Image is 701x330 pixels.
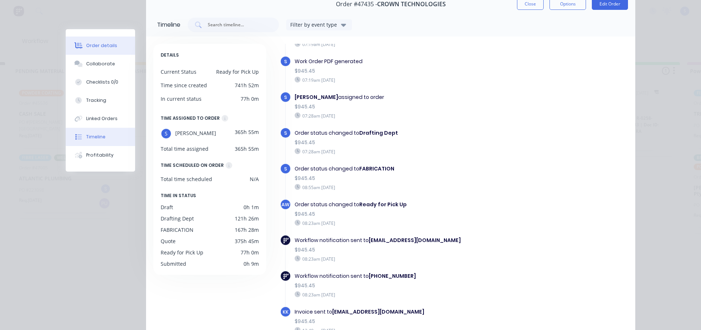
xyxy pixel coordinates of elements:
button: Checklists 0/0 [66,73,135,91]
span: TIME IN STATUS [161,192,196,200]
div: $945.45 [295,67,509,75]
div: Current Status [161,68,196,76]
div: Quote [161,237,176,245]
div: Draft [161,203,173,211]
div: Total time assigned [161,145,208,153]
div: Submitted [161,260,186,268]
div: Total time scheduled [161,175,212,183]
div: FABRICATION [161,226,194,234]
div: Checklists 0/0 [86,79,118,85]
button: Profitability [66,146,135,164]
div: Order details [86,42,117,49]
div: Invoice sent to [295,308,509,316]
b: [PERSON_NAME] [295,93,338,101]
div: Profitability [86,152,114,158]
button: Order details [66,37,135,55]
div: Filter by event type [290,21,339,28]
img: Factory Icon [283,238,288,243]
span: [PERSON_NAME] [175,128,216,139]
div: Tracking [86,97,106,104]
div: 08:55am [DATE] [295,184,509,191]
div: $945.45 [295,318,509,325]
div: 07:28am [DATE] [295,112,509,119]
div: 365h 55m [235,128,259,139]
span: DETAILS [161,51,179,59]
div: Order status changed to [295,129,509,137]
div: Ready for Pick Up [216,68,259,76]
b: Ready for Pick Up [359,201,407,208]
div: 08:23am [DATE] [295,291,509,298]
div: 08:23am [DATE] [295,256,509,262]
span: Order #47435 - [336,1,377,8]
div: 121h 26m [235,215,259,222]
div: N/A [250,175,259,183]
div: Workflow notification sent to [295,237,509,244]
div: $945.45 [295,174,509,182]
div: 77h 0m [241,249,259,256]
div: 0h 1m [244,203,259,211]
div: 08:23am [DATE] [295,220,509,226]
span: S [284,58,287,65]
span: CROWN TECHNOLOGIES [377,1,446,8]
button: Linked Orders [66,110,135,128]
b: [EMAIL_ADDRESS][DOMAIN_NAME] [369,237,461,244]
div: 741h 52m [235,81,259,89]
div: 365h 55m [235,145,259,153]
div: S [161,128,172,139]
div: 07:28am [DATE] [295,148,509,155]
div: Drafting Dept [161,215,194,222]
input: Search timeline... [207,21,268,28]
b: FABRICATION [359,165,394,172]
div: $945.45 [295,103,509,111]
div: 0h 9m [244,260,259,268]
b: [PHONE_NUMBER] [369,272,416,280]
div: Timeline [157,20,180,29]
div: Workflow notification sent to [295,272,509,280]
div: $945.45 [295,246,509,254]
img: Factory Icon [283,273,288,279]
div: Ready for Pick Up [161,249,203,256]
div: Work Order PDF generated [295,58,509,65]
span: S [284,94,287,101]
button: Tracking [66,91,135,110]
div: Time since created [161,81,207,89]
b: [EMAIL_ADDRESS][DOMAIN_NAME] [332,308,424,315]
div: In current status [161,95,202,103]
div: TIME ASSIGNED TO ORDER [161,114,220,122]
div: assigned to order [295,93,509,101]
div: 375h 45m [235,237,259,245]
div: Collaborate [86,61,115,67]
span: AW [281,201,290,208]
div: TIME SCHEDULED ON ORDER [161,161,224,169]
div: $945.45 [295,282,509,289]
div: Order status changed to [295,201,509,208]
div: Linked Orders [86,115,118,122]
b: Drafting Dept [359,129,398,137]
div: 07:19am [DATE] [295,41,509,47]
div: $945.45 [295,210,509,218]
button: Collaborate [66,55,135,73]
button: Filter by event type [286,19,352,30]
span: S [284,130,287,137]
div: Order status changed to [295,165,509,173]
div: Timeline [86,134,106,140]
div: 07:19am [DATE] [295,77,509,83]
div: 167h 28m [235,226,259,234]
span: S [284,165,287,172]
div: 77h 0m [241,95,259,103]
div: $945.45 [295,139,509,146]
button: Timeline [66,128,135,146]
span: KK [283,308,288,315]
